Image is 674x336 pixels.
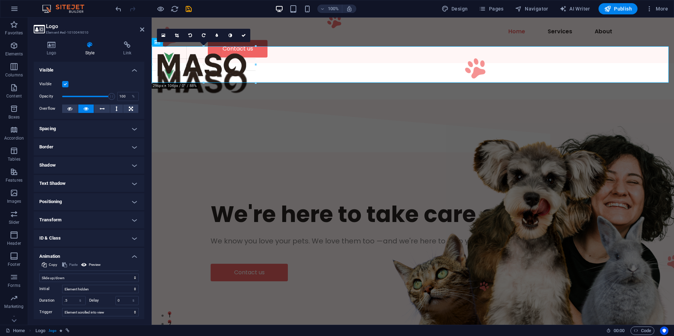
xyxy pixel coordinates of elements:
[210,29,224,42] a: Blur
[7,241,21,246] p: Header
[34,193,144,210] h4: Positioning
[48,327,57,335] span: . logo
[114,5,123,13] i: Undo: Move elements (Ctrl+Z)
[6,177,22,183] p: Features
[9,220,20,225] p: Slider
[151,83,198,89] div: 296px × 104px / 0° / 88%
[34,230,144,247] h4: ID & Class
[317,5,342,13] button: 100%
[184,29,197,42] a: Rotate left 90°
[646,5,668,12] span: More
[442,5,468,12] span: Design
[39,94,62,98] label: Opacity
[16,294,20,297] button: 1
[4,304,24,309] p: Marketing
[643,3,671,14] button: More
[34,157,144,174] h4: Shadow
[606,327,625,335] h6: Session time
[39,287,49,291] span: Initial
[630,327,654,335] button: Code
[479,5,503,12] span: Pages
[8,283,20,288] p: Forms
[114,5,123,13] button: undo
[35,327,45,335] span: Click to select. Double-click to edit
[604,5,632,12] span: Publish
[128,92,138,101] div: %
[59,329,62,332] i: Element contains an animation
[89,261,101,269] span: Preview
[39,298,62,302] label: Duration
[34,120,144,137] h4: Spacing
[157,29,170,42] a: Select files from the file manager, stock photos, or upload file(s)
[8,156,20,162] p: Tables
[8,262,20,267] p: Footer
[614,327,625,335] span: 00 00
[599,3,637,14] button: Publish
[41,261,58,269] button: Copy
[328,5,339,13] h6: 100%
[660,327,668,335] button: Usercentrics
[16,302,20,306] button: 2
[476,3,506,14] button: Pages
[6,93,22,99] p: Content
[170,29,184,42] a: Crop mode
[110,41,144,56] h4: Link
[512,3,551,14] button: Navigator
[224,29,237,42] a: Greyscale
[39,310,52,314] span: Trigger
[34,211,144,228] h4: Transform
[40,5,93,13] img: Editor Logo
[34,175,144,192] h4: Text Shadow
[5,51,23,57] p: Elements
[72,41,111,56] h4: Style
[35,327,70,335] nav: breadcrumb
[46,23,144,29] h2: Logo
[171,5,179,13] i: Reload page
[185,5,193,13] i: Save (Ctrl+S)
[439,3,471,14] div: Design (Ctrl+Alt+Y)
[39,105,62,113] label: Overflow
[197,29,210,42] a: Rotate right 90°
[7,199,21,204] p: Images
[34,41,72,56] h4: Logo
[34,139,144,155] h4: Border
[634,327,651,335] span: Code
[5,30,23,36] p: Favorites
[619,328,620,333] span: :
[170,5,179,13] button: reload
[66,329,70,332] i: This element is linked
[49,261,57,269] span: Copy
[34,248,144,261] h4: Animation
[39,80,62,88] label: Visible
[5,72,23,78] p: Columns
[46,29,130,36] h3: Element #ed-1010049010
[557,3,593,14] button: AI Writer
[439,3,471,14] button: Design
[6,327,25,335] a: Click to cancel selection. Double-click to open Pages
[89,298,115,302] label: Delay
[34,62,144,74] h4: Visible
[156,5,165,13] button: Click here to leave preview mode and continue editing
[237,29,250,42] a: Confirm ( ⌘ ⏎ )
[4,135,24,141] p: Accordion
[515,5,548,12] span: Navigator
[80,261,102,269] button: Preview
[184,5,193,13] button: save
[560,5,590,12] span: AI Writer
[346,6,352,12] i: On resize automatically adjust zoom level to fit chosen device.
[8,114,20,120] p: Boxes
